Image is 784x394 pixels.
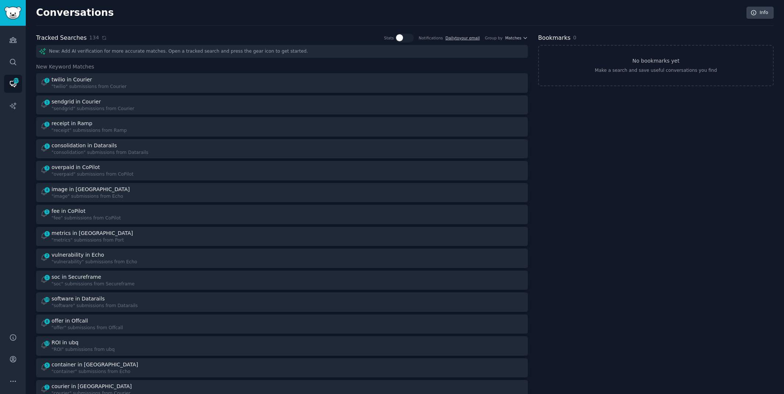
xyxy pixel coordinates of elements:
div: sendgrid in Courier [52,98,101,106]
a: 3overpaid in CoPilot"overpaid" submissions from CoPilot [36,161,528,180]
div: Stats [384,35,394,41]
span: 1 [44,209,50,214]
div: "vulnerability" submissions from Echo [52,259,137,265]
div: "fee" submissions from CoPilot [52,215,121,222]
div: consolidation in Datarails [52,142,117,149]
div: New: Add AI verification for more accurate matches. Open a tracked search and press the gear icon... [36,45,528,58]
div: "metrics" submissions from Port [52,237,134,244]
span: 12 [44,341,50,346]
span: 5 [44,363,50,368]
div: vulnerability in Echo [52,251,104,259]
a: 1fee in CoPilot"fee" submissions from CoPilot [36,205,528,224]
a: 1receipt in Ramp"receipt" submissions from Ramp [36,117,528,137]
span: New Keyword Matches [36,63,94,71]
div: courier in [GEOGRAPHIC_DATA] [52,383,132,390]
span: 10 [44,297,50,302]
div: software in Datarails [52,295,105,303]
div: "overpaid" submissions from CoPilot [52,171,134,178]
div: soc in Secureframe [52,273,101,281]
span: 1 [44,144,50,149]
span: 2 [44,253,50,258]
h2: Bookmarks [538,34,571,43]
a: 10software in Datarails"software" submissions from Datarails [36,292,528,312]
div: "container" submissions from Echo [52,369,140,375]
div: receipt in Ramp [52,120,92,127]
span: 1 [44,275,50,280]
a: 1consolidation in Datarails"consolidation" submissions from Datarails [36,139,528,159]
span: 257 [13,78,20,83]
div: ROI in ubq [52,339,78,346]
div: "offer" submissions from Offcall [52,325,123,331]
a: Dailytoyour email [445,36,480,40]
a: 257 [4,75,22,93]
div: "software" submissions from Datarails [52,303,138,309]
a: 1sendgrid in Courier"sendgrid" submissions from Courier [36,95,528,115]
button: Matches [505,35,528,41]
div: "twilio" submissions from Courier [52,84,127,90]
span: 2 [44,78,50,83]
div: offer in Offcall [52,317,88,325]
div: Make a search and save useful conversations you find [595,67,717,74]
div: "sendgrid" submissions from Courier [52,106,134,112]
div: fee in CoPilot [52,207,85,215]
h2: Tracked Searches [36,34,86,43]
a: 8offer in Offcall"offer" submissions from Offcall [36,314,528,334]
span: 4 [44,187,50,193]
span: 1 [44,384,50,390]
span: 1 [44,231,50,236]
img: GummySearch logo [4,7,21,20]
span: 0 [573,35,576,41]
div: "ROI" submissions from ubq [52,346,115,353]
div: Group by [485,35,502,41]
div: "consolidation" submissions from Datarails [52,149,148,156]
h3: No bookmarks yet [632,57,679,65]
h2: Conversations [36,7,114,19]
div: image in [GEOGRAPHIC_DATA] [52,186,130,193]
a: 4image in [GEOGRAPHIC_DATA]"image" submissions from Echo [36,183,528,203]
div: overpaid in CoPilot [52,163,100,171]
span: 1 [44,122,50,127]
a: 1soc in Secureframe"soc" submissions from Secureframe [36,271,528,290]
a: 2twilio in Courier"twilio" submissions from Courier [36,73,528,93]
span: Matches [505,35,522,41]
a: 1metrics in [GEOGRAPHIC_DATA]"metrics" submissions from Port [36,227,528,246]
a: 12ROI in ubq"ROI" submissions from ubq [36,336,528,356]
div: "image" submissions from Echo [52,193,131,200]
span: 8 [44,319,50,324]
div: "receipt" submissions from Ramp [52,127,127,134]
div: twilio in Courier [52,76,92,84]
span: 134 [89,34,99,42]
div: metrics in [GEOGRAPHIC_DATA] [52,229,133,237]
div: Notifications [419,35,443,41]
a: Info [746,7,774,19]
div: "soc" submissions from Secureframe [52,281,135,288]
div: container in [GEOGRAPHIC_DATA] [52,361,138,369]
a: No bookmarks yetMake a search and save useful conversations you find [538,45,774,86]
a: 5container in [GEOGRAPHIC_DATA]"container" submissions from Echo [36,358,528,378]
a: 2vulnerability in Echo"vulnerability" submissions from Echo [36,249,528,268]
span: 3 [44,165,50,170]
span: 1 [44,100,50,105]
